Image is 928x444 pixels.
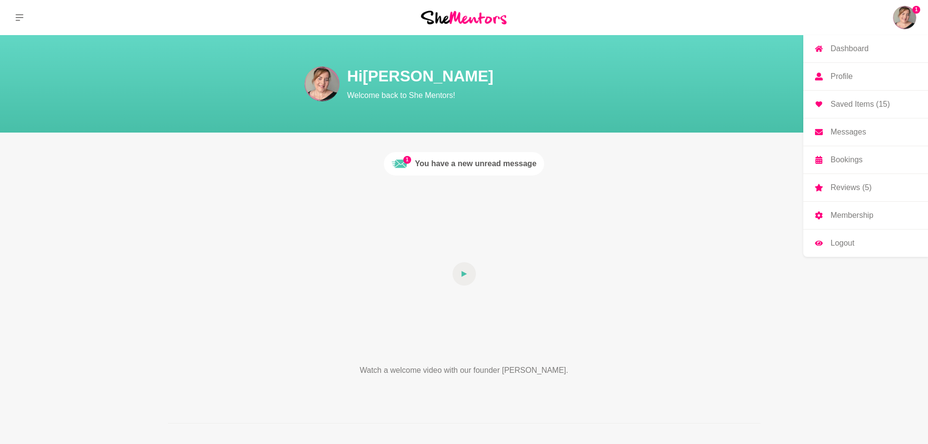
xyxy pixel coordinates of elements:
[912,6,920,14] span: 1
[831,212,873,219] p: Membership
[831,100,890,108] p: Saved Items (15)
[324,365,605,376] p: Watch a welcome video with our founder [PERSON_NAME].
[803,118,928,146] a: Messages
[392,156,407,172] img: Unread message
[803,146,928,174] a: Bookings
[831,45,869,53] p: Dashboard
[347,66,698,86] h1: Hi [PERSON_NAME]
[803,91,928,118] a: Saved Items (15)
[831,184,871,192] p: Reviews (5)
[831,73,852,80] p: Profile
[831,128,866,136] p: Messages
[384,152,545,175] a: 1Unread messageYou have a new unread message
[304,66,340,101] img: Ruth Slade
[893,6,916,29] img: Ruth Slade
[803,35,928,62] a: Dashboard
[803,63,928,90] a: Profile
[831,156,863,164] p: Bookings
[831,239,854,247] p: Logout
[347,90,698,101] p: Welcome back to She Mentors!
[421,11,507,24] img: She Mentors Logo
[893,6,916,29] a: Ruth Slade1DashboardProfileSaved Items (15)MessagesBookingsReviews (5)MembershipLogout
[803,174,928,201] a: Reviews (5)
[415,158,537,170] div: You have a new unread message
[403,156,411,164] span: 1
